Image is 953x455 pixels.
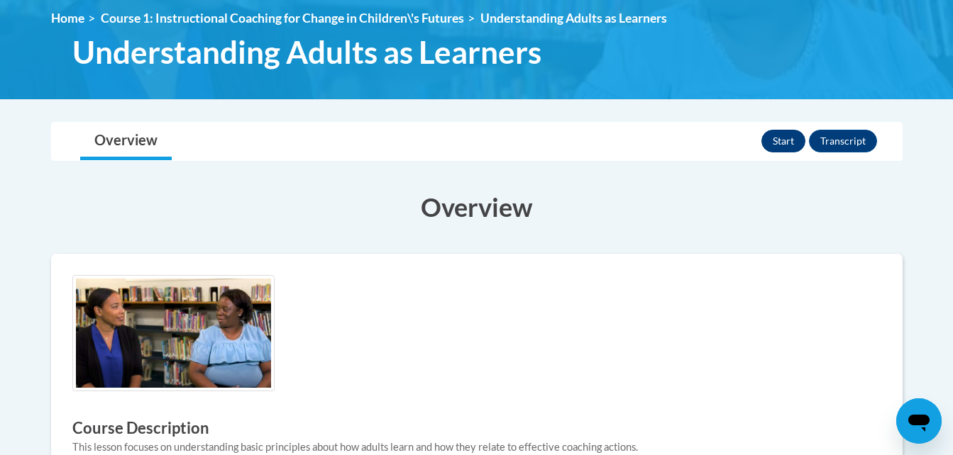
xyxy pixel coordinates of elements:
a: Course 1: Instructional Coaching for Change in Children\'s Futures [101,11,464,26]
iframe: Button to launch messaging window [896,398,942,444]
a: Overview [80,123,172,160]
span: Understanding Adults as Learners [72,33,541,71]
div: This lesson focuses on understanding basic principles about how adults learn and how they relate ... [72,439,881,455]
h3: Course Description [72,417,881,439]
img: Course logo image [72,275,275,392]
a: Home [51,11,84,26]
span: Understanding Adults as Learners [480,11,667,26]
button: Start [761,130,805,152]
h3: Overview [51,189,903,225]
button: Transcript [809,130,877,152]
